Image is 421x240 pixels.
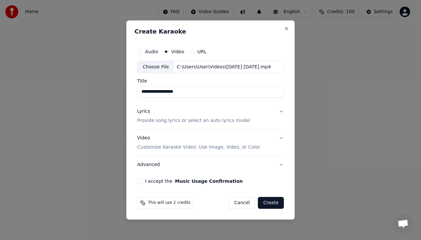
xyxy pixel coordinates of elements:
[197,49,207,54] label: URL
[137,103,284,129] button: LyricsProvide song lyrics or select an auto lyrics model
[137,144,260,151] p: Customize Karaoke Video: Use Image, Video, or Color
[229,197,255,209] button: Cancel
[137,117,250,124] p: Provide song lyrics or select an auto lyrics model
[258,197,284,209] button: Create
[145,49,158,54] label: Audio
[137,135,260,151] div: Video
[137,108,150,115] div: Lyrics
[174,64,274,70] div: C:\Users\User\Videos\[DATE] [DATE].mp4
[137,130,284,156] button: VideoCustomize Karaoke Video: Use Image, Video, or Color
[175,179,243,183] button: I accept the
[137,79,284,83] label: Title
[148,200,190,205] span: This will use 2 credits
[145,179,243,183] label: I accept the
[171,49,184,54] label: Video
[137,61,174,73] div: Choose File
[137,156,284,173] button: Advanced
[135,29,286,35] h2: Create Karaoke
